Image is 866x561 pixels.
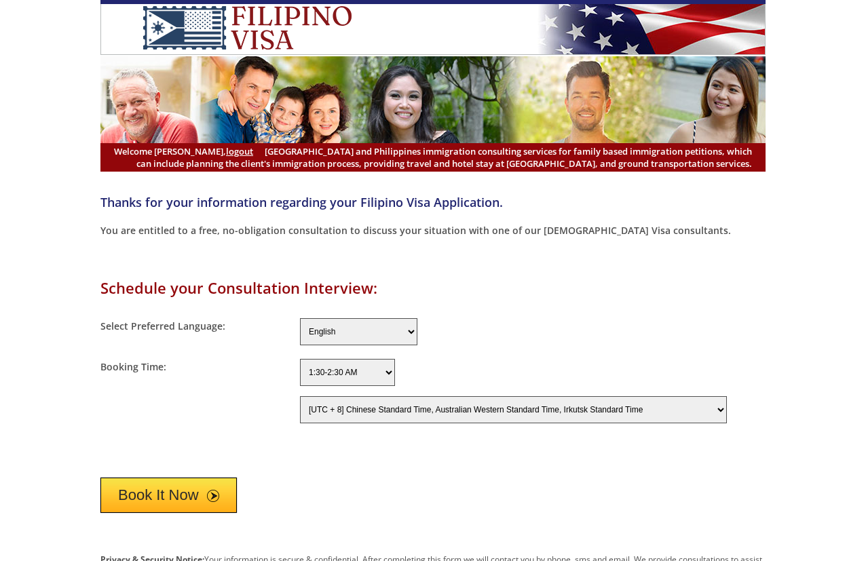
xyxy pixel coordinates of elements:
[114,145,253,157] span: Welcome [PERSON_NAME],
[100,320,225,332] label: Select Preferred Language:
[100,478,237,513] button: Book It Now
[114,145,752,170] span: [GEOGRAPHIC_DATA] and Philippines immigration consulting services for family based immigration pe...
[100,360,166,373] label: Booking Time:
[226,145,253,157] a: logout
[100,277,766,298] h1: Schedule your Consultation Interview:
[100,194,766,210] h4: Thanks for your information regarding your Filipino Visa Application.
[100,224,766,237] p: You are entitled to a free, no-obligation consultation to discuss your situation with one of our ...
